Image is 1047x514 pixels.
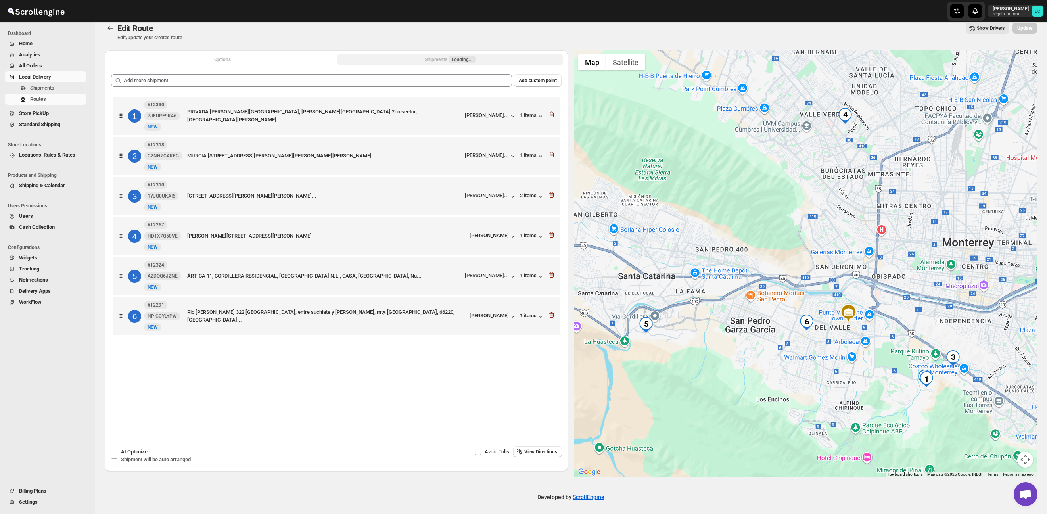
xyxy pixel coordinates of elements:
button: [PERSON_NAME]... [465,272,517,280]
span: 1YUQ0UKAI6 [148,193,175,199]
b: #12310 [148,182,164,188]
div: 1 items [520,152,545,160]
img: ScrollEngine [6,1,66,21]
span: Configurations [8,244,90,251]
span: Shipments [30,85,54,91]
div: 2 items [520,192,545,200]
span: NEW [148,284,158,290]
button: Add custom point [514,74,562,87]
button: Keyboard shortcuts [888,472,922,477]
div: [STREET_ADDRESS][PERSON_NAME][PERSON_NAME]... [187,192,462,200]
input: Add more shipment [124,74,512,87]
b: #12318 [148,142,164,148]
b: #12291 [148,302,164,308]
div: 1 [128,109,141,123]
button: Widgets [5,252,86,263]
div: 2 [128,150,141,163]
span: NEW [148,124,158,130]
div: Rio [PERSON_NAME] 322 [GEOGRAPHIC_DATA], entre suchiate y [PERSON_NAME], mty, [GEOGRAPHIC_DATA], ... [187,308,466,324]
div: Selected Shipments [105,68,568,396]
button: Shipping & Calendar [5,180,86,191]
p: regala-inflora [993,12,1029,17]
button: View Directions [513,446,562,457]
span: Show Drivers [977,25,1005,31]
span: Add custom point [519,77,557,84]
span: Loading... [452,56,472,63]
p: [PERSON_NAME] [993,6,1029,12]
span: Routes [30,96,46,102]
span: Map data ©2025 Google, INEGI [927,472,982,476]
span: AI Optimize [121,449,148,455]
span: Edit Route [117,23,153,33]
b: #12267 [148,222,164,228]
div: 2#12318C2NHZCAKFGNewNEWMURCIA [STREET_ADDRESS][PERSON_NAME][PERSON_NAME][PERSON_NAME] ...[PERSON_... [113,137,560,175]
button: Shipments [5,82,86,94]
div: 5#12324A2DOQ6J2NENewNEWÁRTICA 11, CORDILLERA RESIDENCIAL, [GEOGRAPHIC_DATA] N.L., CASA, [GEOGRAPH... [113,257,560,295]
span: Notifications [19,277,48,283]
button: Show Drivers [966,23,1009,34]
div: 2 [917,370,933,385]
a: ScrollEngine [573,494,604,500]
span: Standard Shipping [19,121,60,127]
div: [PERSON_NAME][STREET_ADDRESS][PERSON_NAME] [187,232,466,240]
div: [PERSON_NAME] [470,232,509,238]
button: Notifications [5,274,86,286]
a: Terms (opens in new tab) [987,472,998,476]
div: 1 [919,371,934,387]
div: 6 [799,315,815,331]
button: [PERSON_NAME]... [465,192,517,200]
span: Products and Shipping [8,172,90,178]
div: PRIVADA [PERSON_NAME][GEOGRAPHIC_DATA], [PERSON_NAME][GEOGRAPHIC_DATA] 2do sector, [GEOGRAPHIC_DA... [187,108,462,124]
span: NEW [148,164,158,170]
span: Locations, Rules & Rates [19,152,75,158]
button: Map camera controls [1017,452,1033,468]
div: 3#123101YUQ0UKAI6NewNEW[STREET_ADDRESS][PERSON_NAME][PERSON_NAME]...[PERSON_NAME]...2 items [113,177,560,215]
button: Delivery Apps [5,286,86,297]
button: Cash Collection [5,222,86,233]
span: Avoid Tolls [485,449,509,455]
img: Google [576,467,602,477]
span: Store Locations [8,142,90,148]
span: DAVID CORONADO [1032,6,1043,17]
button: Home [5,38,86,49]
div: 6 [128,310,141,323]
div: MURCIA [STREET_ADDRESS][PERSON_NAME][PERSON_NAME][PERSON_NAME] ... [187,152,462,160]
button: [PERSON_NAME]... [465,112,517,120]
span: Billing Plans [19,488,46,494]
button: 1 items [520,272,545,280]
button: [PERSON_NAME] [470,313,517,320]
b: #12330 [148,102,164,107]
span: Options [214,56,231,63]
div: 5 [638,318,654,334]
button: 1 items [520,232,545,240]
button: [PERSON_NAME]... [465,152,517,160]
span: WorkFlow [19,299,42,305]
div: 6#12291NPICCYLYPWNewNEWRio [PERSON_NAME] 322 [GEOGRAPHIC_DATA], entre suchiate y [PERSON_NAME], m... [113,297,560,335]
button: Show satellite imagery [606,54,645,70]
span: Tracking [19,266,39,272]
button: Routes [105,23,116,34]
span: NEW [148,324,158,330]
div: 4 [837,108,853,124]
span: Home [19,40,33,46]
div: 3 [128,190,141,203]
button: Tracking [5,263,86,274]
p: Developed by [537,493,604,501]
span: Users [19,213,33,219]
div: 1#123307JEURE9K46NewNEWPRIVADA [PERSON_NAME][GEOGRAPHIC_DATA], [PERSON_NAME][GEOGRAPHIC_DATA] 2do... [113,97,560,135]
button: Locations, Rules & Rates [5,150,86,161]
span: A2DOQ6J2NE [148,273,178,279]
span: NPICCYLYPW [148,313,177,319]
button: Show street map [578,54,606,70]
button: All Route Options [109,54,336,65]
span: NEW [148,204,158,210]
button: Billing Plans [5,485,86,497]
button: 1 items [520,112,545,120]
div: [PERSON_NAME]... [465,192,509,198]
span: C2NHZCAKFG [148,153,179,159]
span: Users Permissions [8,203,90,209]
